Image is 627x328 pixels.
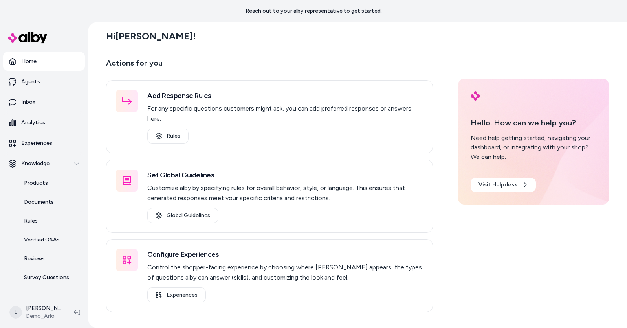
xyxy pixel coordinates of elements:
[147,103,423,124] p: For any specific questions customers might ask, you can add preferred responses or answers here.
[3,154,85,173] button: Knowledge
[24,217,38,225] p: Rules
[3,134,85,153] a: Experiences
[5,300,68,325] button: L[PERSON_NAME]Demo_Arlo
[24,274,69,282] p: Survey Questions
[16,268,85,287] a: Survey Questions
[147,129,189,144] a: Rules
[16,212,85,230] a: Rules
[147,249,423,260] h3: Configure Experiences
[246,7,382,15] p: Reach out to your alby representative to get started.
[106,57,433,76] p: Actions for you
[21,294,53,302] p: Integrations
[21,98,35,106] p: Inbox
[21,78,40,86] p: Agents
[3,72,85,91] a: Agents
[21,57,37,65] p: Home
[3,52,85,71] a: Home
[147,170,423,181] h3: Set Global Guidelines
[21,160,49,168] p: Knowledge
[147,262,423,283] p: Control the shopper-facing experience by choosing where [PERSON_NAME] appears, the types of quest...
[471,91,480,101] img: alby Logo
[8,32,47,43] img: alby Logo
[147,90,423,101] h3: Add Response Rules
[24,236,60,244] p: Verified Q&As
[21,119,45,127] p: Analytics
[16,249,85,268] a: Reviews
[3,113,85,132] a: Analytics
[471,178,536,192] a: Visit Helpdesk
[147,208,218,223] a: Global Guidelines
[16,193,85,212] a: Documents
[24,179,48,187] p: Products
[3,93,85,112] a: Inbox
[3,289,85,308] a: Integrations
[16,230,85,249] a: Verified Q&As
[26,304,61,312] p: [PERSON_NAME]
[16,174,85,193] a: Products
[24,255,45,263] p: Reviews
[147,183,423,203] p: Customize alby by specifying rules for overall behavior, style, or language. This ensures that ge...
[106,30,196,42] h2: Hi [PERSON_NAME] !
[471,133,596,162] div: Need help getting started, navigating your dashboard, or integrating with your shop? We can help.
[9,306,22,319] span: L
[21,139,52,147] p: Experiences
[26,312,61,320] span: Demo_Arlo
[24,198,54,206] p: Documents
[471,117,596,129] p: Hello. How can we help you?
[147,287,206,302] a: Experiences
